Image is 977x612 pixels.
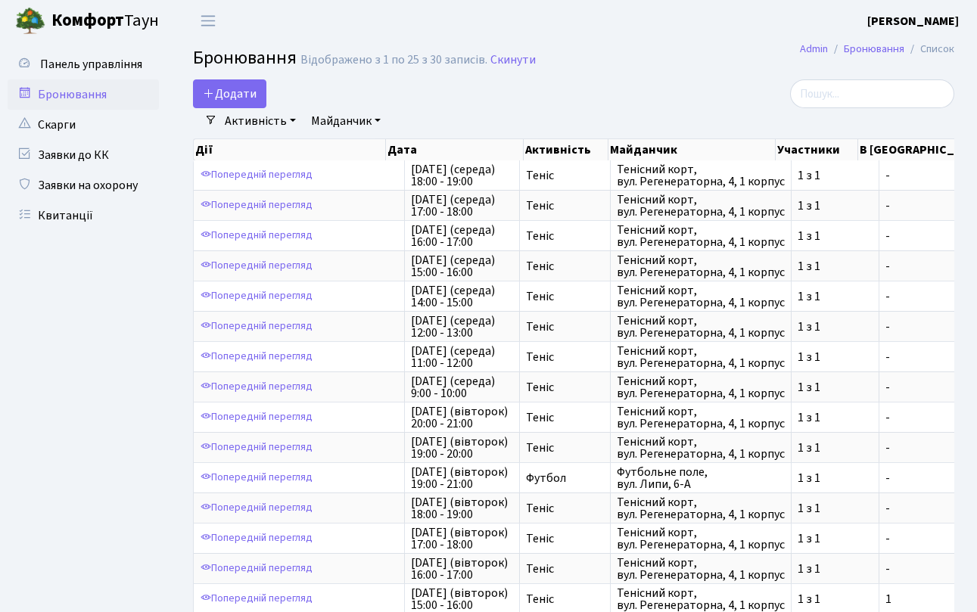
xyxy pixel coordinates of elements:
[867,12,959,30] a: [PERSON_NAME]
[526,442,604,454] span: Теніс
[800,41,828,57] a: Admin
[617,254,785,278] span: Тенісний корт, вул. Регенераторна, 4, 1 корпус
[617,315,785,339] span: Тенісний корт, вул. Регенераторна, 4, 1 корпус
[798,533,873,545] span: 1 з 1
[219,108,302,134] a: Активність
[197,194,316,217] a: Попередній перегляд
[8,49,159,79] a: Панель управління
[197,284,316,308] a: Попередній перегляд
[197,436,316,459] a: Попередній перегляд
[411,405,513,430] span: [DATE] (вівторок) 20:00 - 21:00
[526,412,604,424] span: Теніс
[526,502,604,514] span: Теніс
[197,405,316,429] a: Попередній перегляд
[197,375,316,399] a: Попередній перегляд
[617,587,785,611] span: Тенісний корт, вул. Регенераторна, 4, 1 корпус
[617,375,785,399] span: Тенісний корт, вул. Регенераторна, 4, 1 корпус
[526,321,604,333] span: Теніс
[193,79,266,108] button: Додати
[411,587,513,611] span: [DATE] (вівторок) 15:00 - 16:00
[617,284,785,309] span: Тенісний корт, вул. Регенераторна, 4, 1 корпус
[617,194,785,218] span: Тенісний корт, вул. Регенераторна, 4, 1 корпус
[776,139,858,160] th: Участники
[197,163,316,187] a: Попередній перегляд
[197,587,316,610] a: Попередній перегляд
[197,315,316,338] a: Попередній перегляд
[526,260,604,272] span: Теніс
[197,345,316,368] a: Попередній перегляд
[617,224,785,248] span: Тенісний корт, вул. Регенераторна, 4, 1 корпус
[798,472,873,484] span: 1 з 1
[798,169,873,182] span: 1 з 1
[617,527,785,551] span: Тенісний корт, вул. Регенераторна, 4, 1 корпус
[411,466,513,490] span: [DATE] (вівторок) 19:00 - 21:00
[411,496,513,520] span: [DATE] (вівторок) 18:00 - 19:00
[40,56,142,73] span: Панель управління
[798,502,873,514] span: 1 з 1
[8,79,159,110] a: Бронювання
[526,290,604,303] span: Теніс
[526,472,604,484] span: Футбол
[798,321,873,333] span: 1 з 1
[526,230,604,242] span: Теніс
[411,224,513,248] span: [DATE] (середа) 16:00 - 17:00
[798,351,873,363] span: 1 з 1
[8,170,159,200] a: Заявки на охорону
[411,527,513,551] span: [DATE] (вівторок) 17:00 - 18:00
[798,442,873,454] span: 1 з 1
[8,200,159,231] a: Квитанції
[8,140,159,170] a: Заявки до КК
[411,254,513,278] span: [DATE] (середа) 15:00 - 16:00
[194,139,386,160] th: Дії
[411,436,513,460] span: [DATE] (вівторок) 19:00 - 20:00
[8,110,159,140] a: Скарги
[300,53,487,67] div: Відображено з 1 по 25 з 30 записів.
[197,466,316,489] a: Попередній перегляд
[526,169,604,182] span: Теніс
[411,194,513,218] span: [DATE] (середа) 17:00 - 18:00
[777,33,977,65] nav: breadcrumb
[526,533,604,545] span: Теніс
[798,381,873,393] span: 1 з 1
[867,13,959,30] b: [PERSON_NAME]
[15,6,45,36] img: logo.png
[411,345,513,369] span: [DATE] (середа) 11:00 - 12:00
[617,466,785,490] span: Футбольне поле, вул. Липи, 6-А
[197,496,316,520] a: Попередній перегляд
[197,254,316,278] a: Попередній перегляд
[617,436,785,460] span: Тенісний корт, вул. Регенераторна, 4, 1 корпус
[197,527,316,550] a: Попередній перегляд
[798,230,873,242] span: 1 з 1
[386,139,524,160] th: Дата
[608,139,776,160] th: Майданчик
[526,593,604,605] span: Теніс
[844,41,904,57] a: Бронювання
[490,53,536,67] a: Скинути
[798,260,873,272] span: 1 з 1
[411,557,513,581] span: [DATE] (вівторок) 16:00 - 17:00
[411,284,513,309] span: [DATE] (середа) 14:00 - 15:00
[305,108,387,134] a: Майданчик
[617,496,785,520] span: Тенісний корт, вул. Регенераторна, 4, 1 корпус
[51,8,159,34] span: Таун
[798,200,873,212] span: 1 з 1
[197,557,316,580] a: Попередній перегляд
[798,290,873,303] span: 1 з 1
[51,8,124,33] b: Комфорт
[526,381,604,393] span: Теніс
[617,163,785,188] span: Тенісний корт, вул. Регенераторна, 4, 1 корпус
[189,8,227,33] button: Переключити навігацію
[790,79,954,108] input: Пошук...
[798,412,873,424] span: 1 з 1
[524,139,608,160] th: Активність
[617,405,785,430] span: Тенісний корт, вул. Регенераторна, 4, 1 корпус
[617,345,785,369] span: Тенісний корт, вул. Регенераторна, 4, 1 корпус
[411,375,513,399] span: [DATE] (середа) 9:00 - 10:00
[617,557,785,581] span: Тенісний корт, вул. Регенераторна, 4, 1 корпус
[526,200,604,212] span: Теніс
[411,163,513,188] span: [DATE] (середа) 18:00 - 19:00
[904,41,954,57] li: Список
[193,45,297,71] span: Бронювання
[526,563,604,575] span: Теніс
[411,315,513,339] span: [DATE] (середа) 12:00 - 13:00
